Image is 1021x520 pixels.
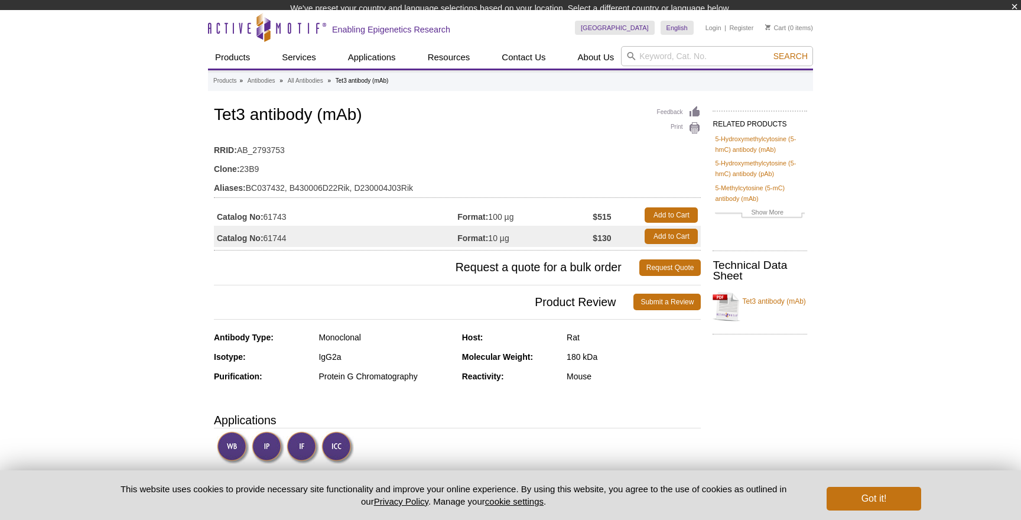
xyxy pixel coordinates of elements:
[318,352,453,362] div: IgG2a
[713,289,807,324] a: Tet3 antibody (mAb)
[765,24,786,32] a: Cart
[593,212,611,222] strong: $515
[715,207,805,220] a: Show More
[462,372,504,381] strong: Reactivity:
[457,212,488,222] strong: Format:
[279,77,283,84] li: »
[341,46,403,69] a: Applications
[214,157,701,175] td: 23B9
[288,76,323,86] a: All Antibodies
[462,352,533,362] strong: Molecular Weight:
[214,333,274,342] strong: Antibody Type:
[645,229,698,244] a: Add to Cart
[765,21,813,35] li: (0 items)
[593,233,611,243] strong: $130
[729,24,753,32] a: Register
[214,106,701,126] h1: Tet3 antibody (mAb)
[657,122,701,135] a: Print
[213,76,236,86] a: Products
[217,233,264,243] strong: Catalog No:
[214,294,633,310] span: Product Review
[214,204,457,226] td: 61743
[495,46,552,69] a: Contact Us
[773,51,808,61] span: Search
[421,46,477,69] a: Resources
[567,352,701,362] div: 180 kDa
[327,77,331,84] li: »
[724,21,726,35] li: |
[633,294,701,310] a: Submit a Review
[827,487,921,511] button: Got it!
[318,371,453,382] div: Protein G Chromatography
[374,496,428,506] a: Privacy Policy
[208,46,257,69] a: Products
[457,233,488,243] strong: Format:
[639,259,701,276] a: Request Quote
[567,371,701,382] div: Mouse
[462,333,483,342] strong: Host:
[217,212,264,222] strong: Catalog No:
[217,431,249,464] img: Western Blot Validated
[657,106,701,119] a: Feedback
[248,76,275,86] a: Antibodies
[214,372,262,381] strong: Purification:
[457,204,593,226] td: 100 µg
[214,411,701,429] h3: Applications
[661,21,694,35] a: English
[621,46,813,66] input: Keyword, Cat. No.
[214,145,237,155] strong: RRID:
[214,259,639,276] span: Request a quote for a bulk order
[770,51,811,61] button: Search
[715,158,805,179] a: 5-Hydroxymethylcytosine (5-hmC) antibody (pAb)
[567,332,701,343] div: Rat
[765,24,770,30] img: Your Cart
[214,138,701,157] td: AB_2793753
[214,226,457,247] td: 61744
[239,77,243,84] li: »
[318,332,453,343] div: Monoclonal
[645,207,698,223] a: Add to Cart
[214,183,246,193] strong: Aliases:
[332,24,450,35] h2: Enabling Epigenetics Research
[713,260,807,281] h2: Technical Data Sheet
[571,46,622,69] a: About Us
[713,110,807,132] h2: RELATED PRODUCTS
[321,431,354,464] img: Immunocytochemistry Validated
[214,175,701,194] td: BC037432, B430006D22Rik, D230004J03Rik
[457,226,593,247] td: 10 µg
[275,46,323,69] a: Services
[485,496,544,506] button: cookie settings
[705,24,721,32] a: Login
[336,77,389,84] li: Tet3 antibody (mAb)
[214,352,246,362] strong: Isotype:
[100,483,807,508] p: This website uses cookies to provide necessary site functionality and improve your online experie...
[575,21,655,35] a: [GEOGRAPHIC_DATA]
[252,431,284,464] img: Immunoprecipitation Validated
[287,431,319,464] img: Immunofluorescence Validated
[715,134,805,155] a: 5-Hydroxymethylcytosine (5-hmC) antibody (mAb)
[214,164,240,174] strong: Clone:
[715,183,805,204] a: 5-Methylcytosine (5-mC) antibody (mAb)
